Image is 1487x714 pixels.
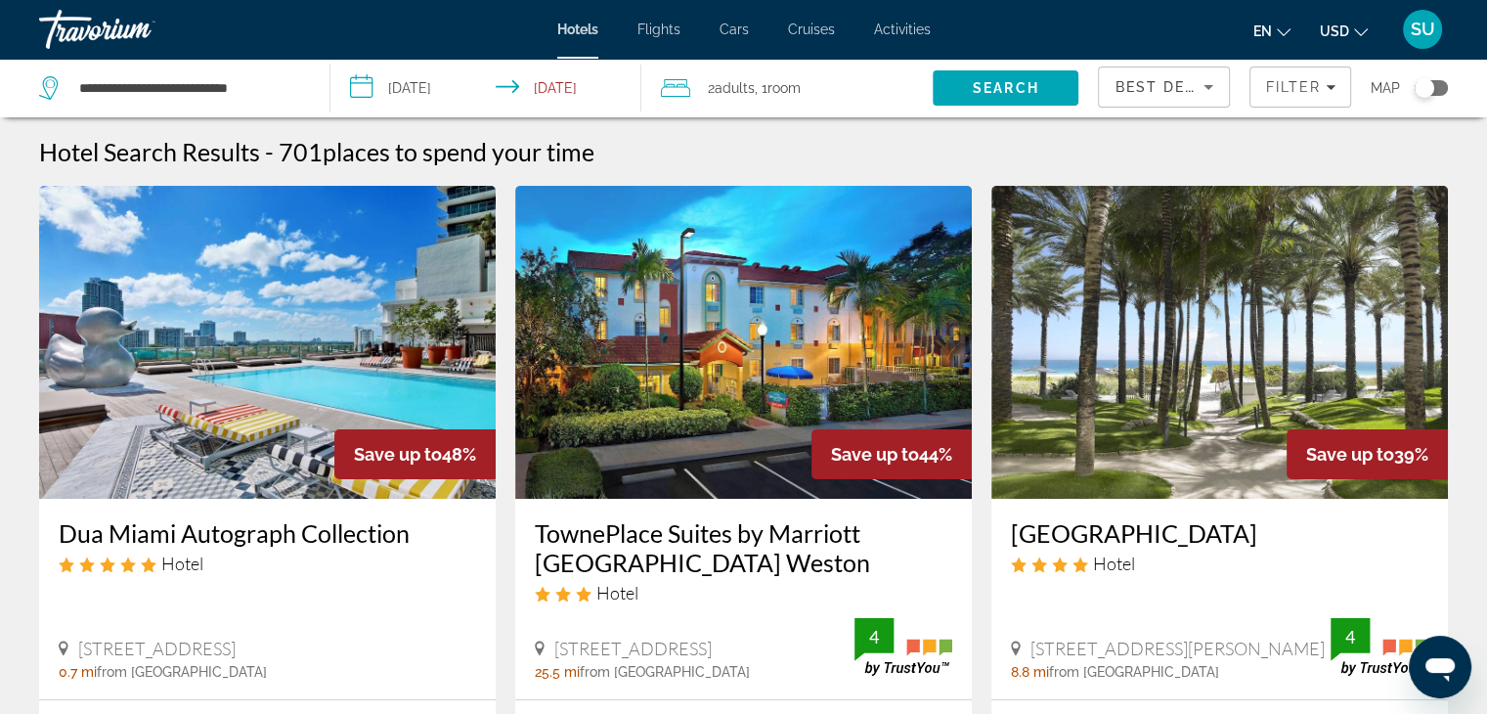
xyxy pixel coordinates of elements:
[973,80,1039,96] span: Search
[788,22,835,37] a: Cruises
[854,618,952,676] img: TrustYou guest rating badge
[535,664,580,680] span: 25.5 mi
[854,625,894,648] div: 4
[831,444,919,465] span: Save up to
[1115,75,1213,99] mat-select: Sort by
[1331,625,1370,648] div: 4
[59,553,476,574] div: 5 star Hotel
[1030,638,1325,659] span: [STREET_ADDRESS][PERSON_NAME]
[874,22,931,37] a: Activities
[1011,518,1428,548] a: [GEOGRAPHIC_DATA]
[323,137,594,166] span: places to spend your time
[535,582,952,603] div: 3 star Hotel
[77,73,300,103] input: Search hotel destination
[1049,664,1219,680] span: from [GEOGRAPHIC_DATA]
[1409,636,1471,698] iframe: Button to launch messaging window
[755,74,801,102] span: , 1
[39,4,235,55] a: Travorium
[1093,553,1135,574] span: Hotel
[59,518,476,548] a: Dua Miami Autograph Collection
[1253,17,1290,45] button: Change language
[708,74,755,102] span: 2
[1371,74,1400,102] span: Map
[580,664,750,680] span: from [GEOGRAPHIC_DATA]
[1320,23,1349,39] span: USD
[991,186,1448,499] img: Grand Beach Hotel Surfside
[767,80,801,96] span: Room
[330,59,641,117] button: Select check in and out date
[637,22,680,37] a: Flights
[279,137,594,166] h2: 701
[1331,618,1428,676] img: TrustYou guest rating badge
[1400,79,1448,97] button: Toggle map
[557,22,598,37] a: Hotels
[1249,67,1351,108] button: Filters
[1411,20,1435,39] span: SU
[265,137,274,166] span: -
[1115,79,1216,95] span: Best Deals
[811,429,972,479] div: 44%
[161,553,203,574] span: Hotel
[641,59,933,117] button: Travelers: 2 adults, 0 children
[720,22,749,37] a: Cars
[715,80,755,96] span: Adults
[1287,429,1448,479] div: 39%
[354,444,442,465] span: Save up to
[1397,9,1448,50] button: User Menu
[554,638,712,659] span: [STREET_ADDRESS]
[39,137,260,166] h1: Hotel Search Results
[59,664,97,680] span: 0.7 mi
[1011,553,1428,574] div: 4 star Hotel
[933,70,1078,106] button: Search
[1320,17,1368,45] button: Change currency
[596,582,638,603] span: Hotel
[535,518,952,577] a: TownePlace Suites by Marriott [GEOGRAPHIC_DATA] Weston
[1306,444,1394,465] span: Save up to
[1265,79,1321,95] span: Filter
[78,638,236,659] span: [STREET_ADDRESS]
[1011,664,1049,680] span: 8.8 mi
[1253,23,1272,39] span: en
[334,429,496,479] div: 48%
[39,186,496,499] img: Dua Miami Autograph Collection
[515,186,972,499] img: TownePlace Suites by Marriott Fort Lauderdale Weston
[97,664,267,680] span: from [GEOGRAPHIC_DATA]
